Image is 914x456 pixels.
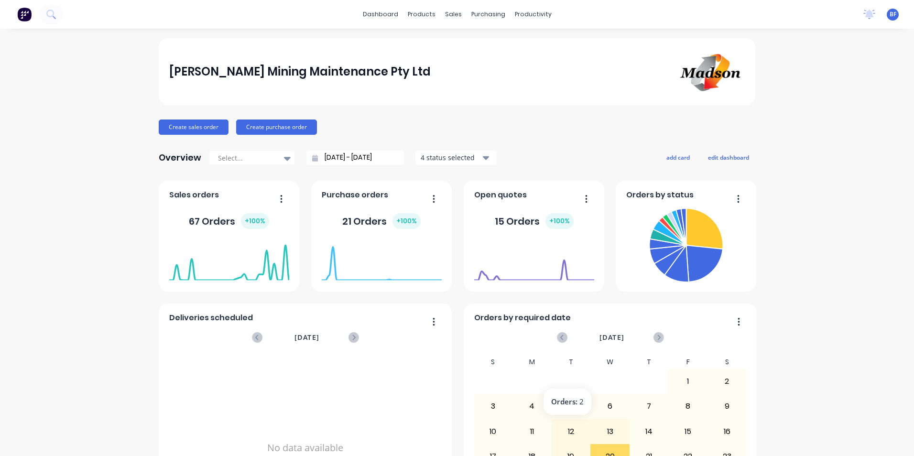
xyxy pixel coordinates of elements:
div: 12 [552,420,590,444]
span: [DATE] [599,332,624,343]
button: edit dashboard [702,151,755,163]
div: 14 [630,420,668,444]
div: 8 [669,394,707,418]
div: 21 Orders [342,213,421,229]
span: Orders by status [626,189,694,201]
div: 4 [513,394,551,418]
div: products [403,7,440,22]
div: 3 [474,394,512,418]
span: Deliveries scheduled [169,312,253,324]
span: Open quotes [474,189,527,201]
span: BF [890,10,896,19]
div: 11 [513,420,551,444]
div: 13 [591,420,629,444]
div: F [668,355,707,369]
div: 7 [630,394,668,418]
div: 9 [708,394,746,418]
div: 1 [669,369,707,393]
div: T [552,355,591,369]
div: 4 status selected [421,152,481,163]
button: add card [660,151,696,163]
div: productivity [510,7,556,22]
div: Overview [159,148,201,167]
div: + 100 % [392,213,421,229]
div: + 100 % [241,213,269,229]
div: 5 [552,394,590,418]
div: purchasing [467,7,510,22]
span: Purchase orders [322,189,388,201]
div: [PERSON_NAME] Mining Maintenance Pty Ltd [169,62,431,81]
div: T [630,355,669,369]
button: Create purchase order [236,119,317,135]
img: Factory [17,7,32,22]
img: Madson Mining Maintenance Pty Ltd [678,50,745,94]
div: S [707,355,747,369]
div: S [474,355,513,369]
div: 67 Orders [189,213,269,229]
div: sales [440,7,467,22]
div: M [512,355,552,369]
div: + 100 % [545,213,574,229]
span: [DATE] [294,332,319,343]
div: 16 [708,420,746,444]
div: 2 [708,369,746,393]
div: 15 [669,420,707,444]
span: Sales orders [169,189,219,201]
div: 10 [474,420,512,444]
button: 4 status selected [415,151,497,165]
div: 15 Orders [495,213,574,229]
button: Create sales order [159,119,228,135]
div: 6 [591,394,629,418]
div: W [590,355,630,369]
a: dashboard [358,7,403,22]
